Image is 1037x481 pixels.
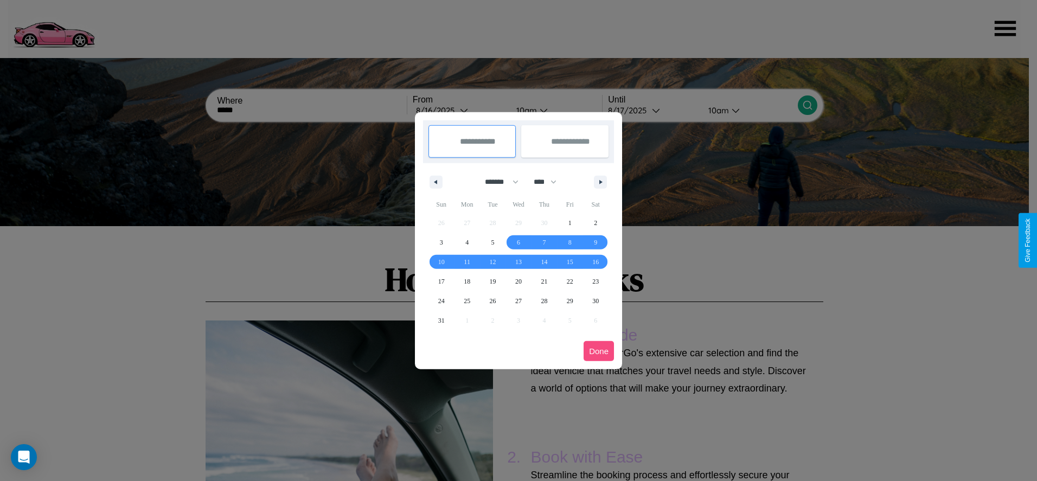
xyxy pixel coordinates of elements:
span: Sat [583,196,609,213]
span: 24 [438,291,445,311]
span: Tue [480,196,505,213]
span: 2 [594,213,597,233]
button: 24 [428,291,454,311]
button: 9 [583,233,609,252]
span: 4 [465,233,469,252]
button: 10 [428,252,454,272]
span: 29 [567,291,573,311]
button: 14 [532,252,557,272]
span: 19 [490,272,496,291]
button: 21 [532,272,557,291]
button: 5 [480,233,505,252]
span: Thu [532,196,557,213]
span: 3 [440,233,443,252]
div: Open Intercom Messenger [11,444,37,470]
span: Sun [428,196,454,213]
button: 22 [557,272,582,291]
button: 26 [480,291,505,311]
span: 25 [464,291,470,311]
span: 13 [515,252,522,272]
span: 9 [594,233,597,252]
span: 10 [438,252,445,272]
button: 1 [557,213,582,233]
button: 6 [505,233,531,252]
button: 7 [532,233,557,252]
button: 8 [557,233,582,252]
button: 27 [505,291,531,311]
button: 12 [480,252,505,272]
span: 15 [567,252,573,272]
button: 30 [583,291,609,311]
span: 5 [491,233,495,252]
button: 29 [557,291,582,311]
span: Mon [454,196,479,213]
span: 22 [567,272,573,291]
button: 19 [480,272,505,291]
span: 31 [438,311,445,330]
button: 17 [428,272,454,291]
span: 18 [464,272,470,291]
button: 11 [454,252,479,272]
button: 18 [454,272,479,291]
button: 13 [505,252,531,272]
span: 21 [541,272,547,291]
button: Done [584,341,614,361]
span: 7 [542,233,546,252]
button: 20 [505,272,531,291]
button: 2 [583,213,609,233]
button: 31 [428,311,454,330]
span: 8 [568,233,572,252]
span: 30 [592,291,599,311]
span: 28 [541,291,547,311]
button: 15 [557,252,582,272]
div: Give Feedback [1024,219,1032,262]
button: 25 [454,291,479,311]
button: 23 [583,272,609,291]
span: 11 [464,252,470,272]
span: 14 [541,252,547,272]
button: 4 [454,233,479,252]
span: 20 [515,272,522,291]
button: 3 [428,233,454,252]
span: 23 [592,272,599,291]
button: 16 [583,252,609,272]
span: 16 [592,252,599,272]
button: 28 [532,291,557,311]
span: 17 [438,272,445,291]
span: 12 [490,252,496,272]
span: Wed [505,196,531,213]
span: 27 [515,291,522,311]
span: 1 [568,213,572,233]
span: Fri [557,196,582,213]
span: 26 [490,291,496,311]
span: 6 [517,233,520,252]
